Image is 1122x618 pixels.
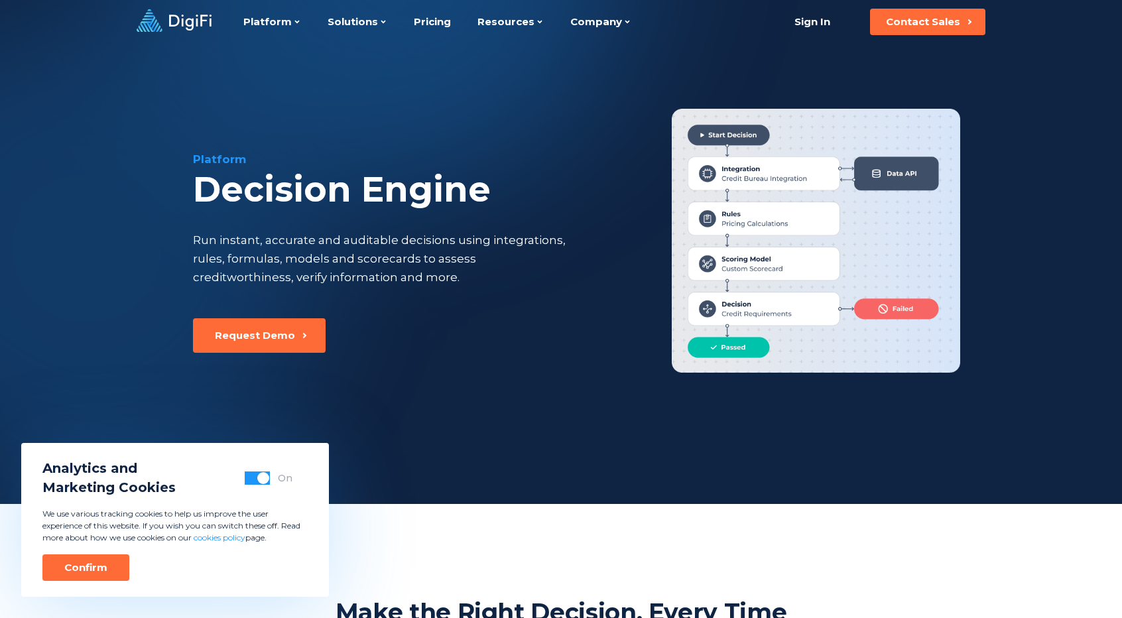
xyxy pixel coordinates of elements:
[42,508,308,544] p: We use various tracking cookies to help us improve the user experience of this website. If you wi...
[193,151,630,167] div: Platform
[42,478,176,497] span: Marketing Cookies
[42,554,129,581] button: Confirm
[194,532,245,542] a: cookies policy
[64,561,107,574] div: Confirm
[886,15,960,29] div: Contact Sales
[215,329,295,342] div: Request Demo
[778,9,846,35] a: Sign In
[193,170,630,210] div: Decision Engine
[42,459,176,478] span: Analytics and
[193,318,326,353] button: Request Demo
[193,231,570,286] div: Run instant, accurate and auditable decisions using integrations, rules, formulas, models and sco...
[278,471,292,485] div: On
[870,9,985,35] button: Contact Sales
